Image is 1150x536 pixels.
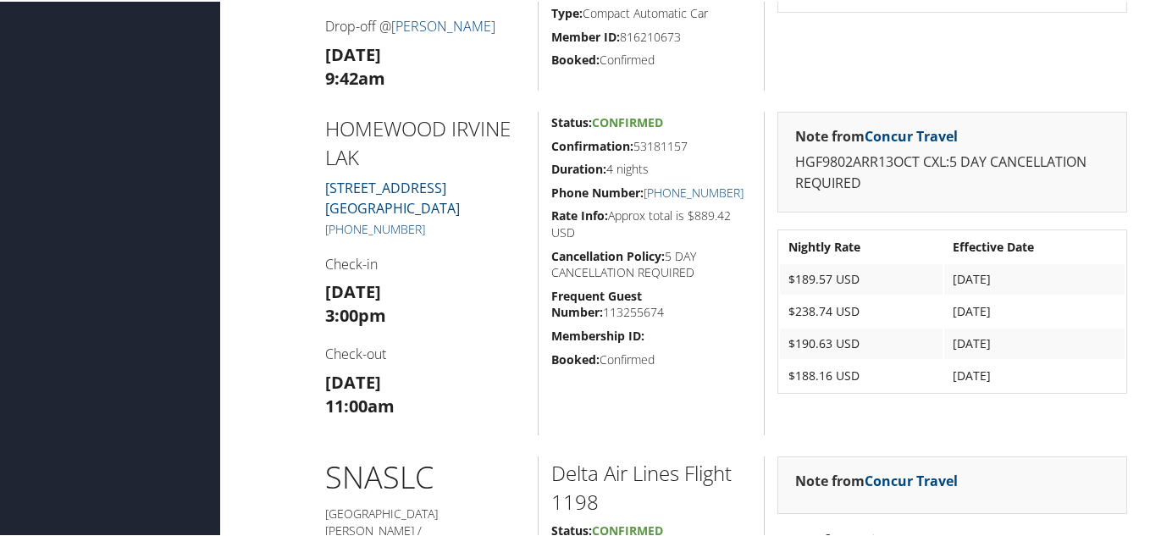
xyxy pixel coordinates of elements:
[551,3,583,19] strong: Type:
[551,50,600,66] strong: Booked:
[551,350,751,367] h5: Confirmed
[795,470,958,489] strong: Note from
[551,136,751,153] h5: 53181157
[551,246,751,279] h5: 5 DAY CANCELLATION REQUIRED
[551,350,600,366] strong: Booked:
[551,206,608,222] strong: Rate Info:
[325,343,526,362] h4: Check-out
[325,369,381,392] strong: [DATE]
[551,113,592,129] strong: Status:
[551,457,751,514] h2: Delta Air Lines Flight 1198
[551,50,751,67] h5: Confirmed
[551,159,606,175] strong: Duration:
[325,253,526,272] h4: Check-in
[944,262,1125,293] td: [DATE]
[944,359,1125,390] td: [DATE]
[325,177,460,216] a: [STREET_ADDRESS][GEOGRAPHIC_DATA]
[551,206,751,239] h5: Approx total is $889.42 USD
[944,327,1125,357] td: [DATE]
[325,41,381,64] strong: [DATE]
[551,3,751,20] h5: Compact Automatic Car
[325,302,386,325] strong: 3:00pm
[551,27,751,44] h5: 816210673
[325,219,425,235] a: [PHONE_NUMBER]
[325,65,385,88] strong: 9:42am
[780,359,943,390] td: $188.16 USD
[592,113,663,129] span: Confirmed
[795,125,958,144] strong: Note from
[944,230,1125,261] th: Effective Date
[551,27,620,43] strong: Member ID:
[551,286,751,319] h5: 113255674
[551,326,644,342] strong: Membership ID:
[551,159,751,176] h5: 4 nights
[325,15,526,34] h4: Drop-off @
[551,286,642,319] strong: Frequent Guest Number:
[551,136,633,152] strong: Confirmation:
[644,183,744,199] a: [PHONE_NUMBER]
[795,150,1109,193] p: HGF9802ARR13OCT CXL:5 DAY CANCELLATION REQUIRED
[551,246,665,262] strong: Cancellation Policy:
[865,470,958,489] a: Concur Travel
[325,279,381,301] strong: [DATE]
[780,230,943,261] th: Nightly Rate
[391,15,495,34] a: [PERSON_NAME]
[780,262,943,293] td: $189.57 USD
[551,183,644,199] strong: Phone Number:
[780,327,943,357] td: $190.63 USD
[325,393,395,416] strong: 11:00am
[325,113,526,169] h2: HOMEWOOD IRVINE LAK
[325,455,526,497] h1: SNA SLC
[780,295,943,325] td: $238.74 USD
[944,295,1125,325] td: [DATE]
[865,125,958,144] a: Concur Travel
